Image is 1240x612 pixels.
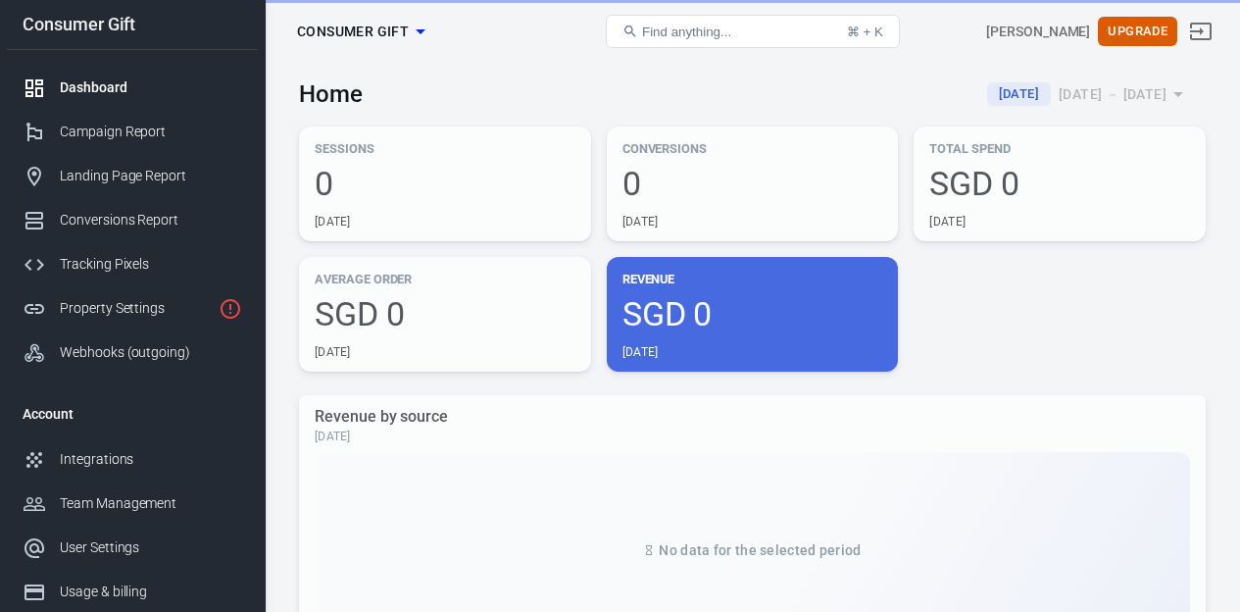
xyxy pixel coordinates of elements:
a: Team Management [7,482,258,526]
div: ⌘ + K [847,25,883,39]
div: Dashboard [60,77,242,98]
div: Account id: juSFbWAb [986,22,1090,42]
a: Webhooks (outgoing) [7,331,258,375]
div: User Settings [60,537,242,558]
div: Team Management [60,493,242,514]
div: Usage & billing [60,582,242,602]
button: Upgrade [1098,17,1177,47]
a: Tracking Pixels [7,242,258,286]
div: Webhooks (outgoing) [60,342,242,363]
a: Conversions Report [7,198,258,242]
a: Property Settings [7,286,258,331]
a: Integrations [7,437,258,482]
span: Find anything... [642,25,731,39]
a: User Settings [7,526,258,570]
a: Dashboard [7,66,258,110]
svg: Property is not installed yet [219,297,242,321]
div: Tracking Pixels [60,254,242,275]
div: Landing Page Report [60,166,242,186]
button: Consumer Gift [289,14,432,50]
div: Integrations [60,449,242,470]
a: Sign out [1177,8,1224,55]
div: Conversions Report [60,210,242,230]
h3: Home [299,80,363,108]
button: Find anything...⌘ + K [606,15,900,48]
a: Campaign Report [7,110,258,154]
div: Campaign Report [60,122,242,142]
li: Account [7,390,258,437]
a: Landing Page Report [7,154,258,198]
div: Consumer Gift [7,16,258,33]
span: Consumer Gift [297,20,409,44]
div: Property Settings [60,298,211,319]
